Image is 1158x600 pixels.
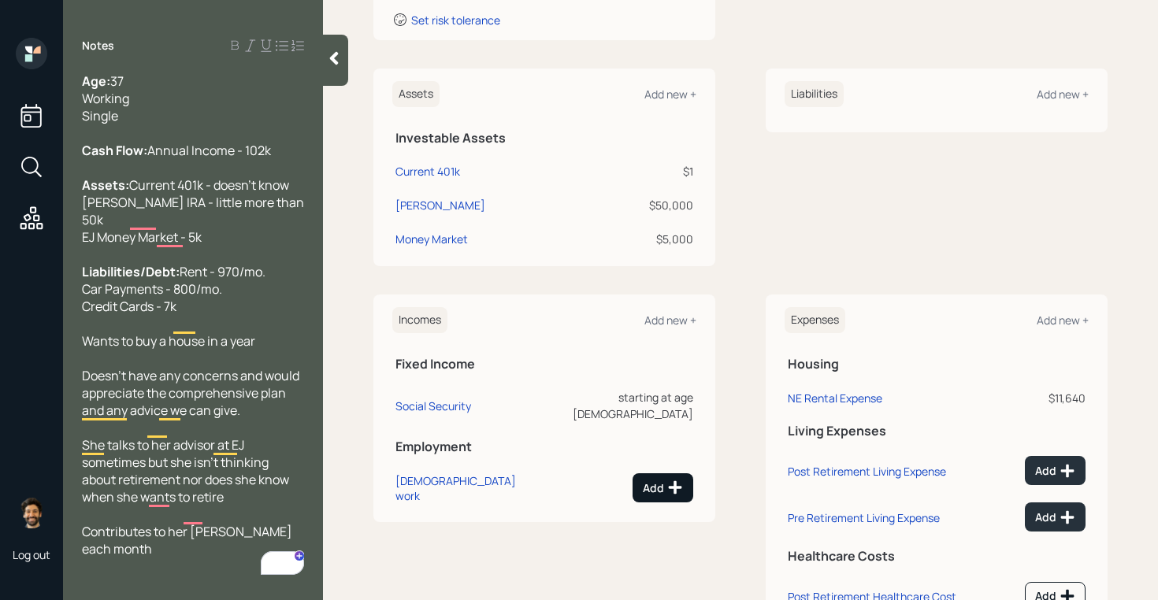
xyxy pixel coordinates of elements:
h5: Employment [395,439,693,454]
button: Add [1025,456,1086,485]
div: Add new + [1037,87,1089,102]
img: eric-schwartz-headshot.png [16,497,47,528]
div: $50,000 [595,197,693,213]
div: Add [643,480,683,495]
h6: Incomes [392,307,447,333]
h5: Fixed Income [395,357,693,372]
div: Add new + [1037,313,1089,328]
span: She talks to her advisor at EJ sometimes but she isn't thinking about retirement nor does she kno... [82,436,291,506]
h6: Assets [392,81,440,107]
span: Cash Flow: [82,142,147,159]
div: Pre Retirement Living Expense [788,510,940,525]
div: Social Security [395,398,471,413]
h5: Housing [788,357,1086,372]
label: Notes [82,38,114,54]
span: Current 401k - doesn't know [PERSON_NAME] IRA - little more than 50k EJ Money Market - 5k [82,176,306,246]
div: Set risk tolerance [411,13,500,28]
span: Liabilities/Debt: [82,263,180,280]
button: Add [633,473,693,502]
div: Current 401k [395,163,460,180]
span: Contributes to her [PERSON_NAME] each month [82,523,295,557]
div: [PERSON_NAME] [395,197,485,213]
h5: Investable Assets [395,131,693,146]
span: Wants to buy a house in a year [82,332,255,350]
span: Assets: [82,176,129,194]
span: Rent - 970/mo. Car Payments - 800/mo. Credit Cards - 7k [82,263,265,315]
span: Annual Income - 102k [147,142,271,159]
div: NE Rental Expense [788,391,882,406]
div: Post Retirement Living Expense [788,464,946,479]
div: $1 [595,163,693,180]
div: $5,000 [595,231,693,247]
h5: Healthcare Costs [788,549,1086,564]
h6: Expenses [785,307,845,333]
div: Money Market [395,231,468,247]
div: Add new + [644,87,696,102]
div: starting at age [DEMOGRAPHIC_DATA] [535,389,693,422]
span: Age: [82,72,110,90]
button: Add [1025,502,1086,531]
div: Add new + [644,313,696,328]
span: Doesn't have any concerns and would appreciate the comprehensive plan and any advice we can give. [82,367,302,419]
div: Log out [13,547,50,562]
div: [DEMOGRAPHIC_DATA] work [395,473,529,503]
span: 37 Working Single [82,72,129,124]
h6: Liabilities [785,81,844,107]
div: To enrich screen reader interactions, please activate Accessibility in Grammarly extension settings [82,72,304,557]
div: $11,640 [1008,390,1086,406]
div: Add [1035,463,1075,479]
h5: Living Expenses [788,424,1086,439]
div: Add [1035,509,1075,525]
